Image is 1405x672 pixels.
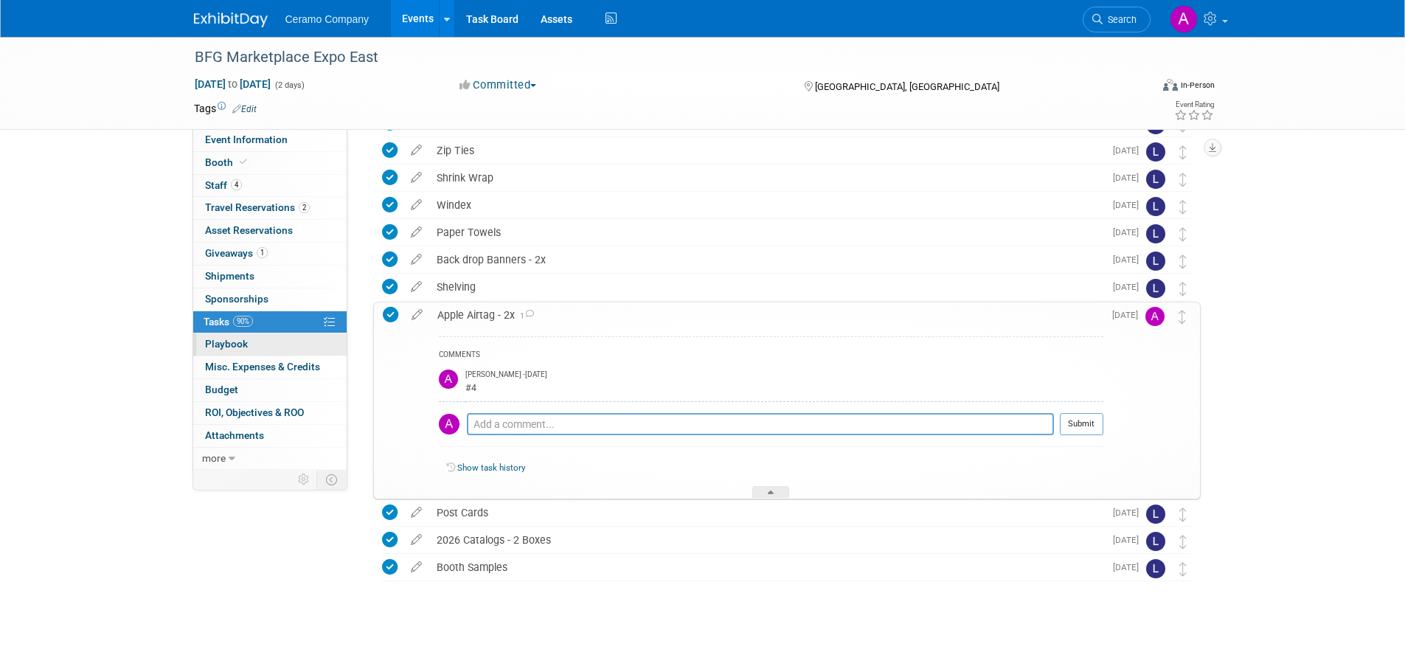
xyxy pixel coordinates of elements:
span: Shipments [205,270,254,282]
i: Move task [1179,508,1187,522]
a: edit [403,144,429,157]
div: Post Cards [429,500,1104,525]
span: Event Information [205,134,288,145]
span: Booth [205,156,250,168]
a: Edit [232,104,257,114]
button: Submit [1060,413,1103,435]
i: Move task [1179,254,1187,269]
a: edit [404,308,430,322]
img: Lakius Mccoy [1146,197,1165,216]
div: Shelving [429,274,1104,299]
a: edit [403,280,429,294]
span: Ceramo Company [285,13,370,25]
span: Playbook [205,338,248,350]
span: [DATE] [1113,562,1146,572]
div: Paper Towels [429,220,1104,245]
a: more [193,448,347,470]
span: [DATE] [1112,310,1145,320]
span: [PERSON_NAME] - [DATE] [465,370,547,380]
a: edit [403,506,429,519]
i: Move task [1179,227,1187,241]
div: In-Person [1180,80,1215,91]
div: Event Format [1064,77,1215,99]
span: more [202,452,226,464]
a: Search [1083,7,1151,32]
span: Asset Reservations [205,224,293,236]
a: Tasks90% [193,311,347,333]
span: [DATE] [1113,254,1146,265]
span: 1 [257,247,268,258]
span: 1 [515,311,534,321]
i: Move task [1179,145,1187,159]
span: [DATE] [1113,173,1146,183]
span: Budget [205,384,238,395]
td: Personalize Event Tab Strip [291,470,317,489]
img: Lakius Mccoy [1146,532,1165,551]
a: Asset Reservations [193,220,347,242]
span: [DATE] [1113,200,1146,210]
span: (2 days) [274,80,305,90]
a: Budget [193,379,347,401]
img: ExhibitDay [194,13,268,27]
a: Show task history [457,463,525,473]
a: Misc. Expenses & Credits [193,356,347,378]
span: ROI, Objectives & ROO [205,406,304,418]
img: April Rockett [1145,307,1165,326]
a: edit [403,253,429,266]
span: Sponsorships [205,293,268,305]
div: COMMENTS [439,348,1103,364]
i: Booth reservation complete [240,158,247,166]
a: edit [403,198,429,212]
span: [DATE] [1113,535,1146,545]
img: April Rockett [439,370,458,389]
span: [DATE] [1113,227,1146,238]
span: 90% [233,316,253,327]
span: Travel Reservations [205,201,310,213]
div: Shrink Wrap [429,165,1104,190]
td: Toggle Event Tabs [316,470,347,489]
span: 2 [299,202,310,213]
a: edit [403,226,429,239]
span: [DATE] [1113,282,1146,292]
span: [GEOGRAPHIC_DATA], [GEOGRAPHIC_DATA] [815,81,999,92]
span: Staff [205,179,242,191]
a: Travel Reservations2 [193,197,347,219]
span: to [226,78,240,90]
a: edit [403,171,429,184]
a: Playbook [193,333,347,356]
img: Lakius Mccoy [1146,170,1165,189]
img: Lakius Mccoy [1146,142,1165,162]
a: Giveaways1 [193,243,347,265]
span: 4 [231,179,242,190]
a: Event Information [193,129,347,151]
i: Move task [1179,310,1186,324]
span: Search [1103,14,1137,25]
span: Attachments [205,429,264,441]
span: [DATE] [DATE] [194,77,271,91]
i: Move task [1179,562,1187,576]
img: Lakius Mccoy [1146,279,1165,298]
span: Misc. Expenses & Credits [205,361,320,373]
div: 2026 Catalogs - 2 Boxes [429,527,1104,553]
a: Staff4 [193,175,347,197]
td: Tags [194,101,257,116]
a: edit [403,533,429,547]
div: Booth Samples [429,555,1104,580]
i: Move task [1179,282,1187,296]
a: Attachments [193,425,347,447]
span: [DATE] [1113,145,1146,156]
img: Ayesha Begum [439,414,459,434]
div: Zip Ties [429,138,1104,163]
img: Lakius Mccoy [1146,559,1165,578]
div: Windex [429,193,1104,218]
div: #4 [465,380,1103,394]
button: Committed [454,77,542,93]
div: BFG Marketplace Expo East [190,44,1128,71]
div: Apple Airtag - 2x [430,302,1103,328]
i: Move task [1179,173,1187,187]
span: Tasks [204,316,253,328]
a: edit [403,561,429,574]
i: Move task [1179,535,1187,549]
a: Shipments [193,266,347,288]
div: Back drop Banners - 2x [429,247,1104,272]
